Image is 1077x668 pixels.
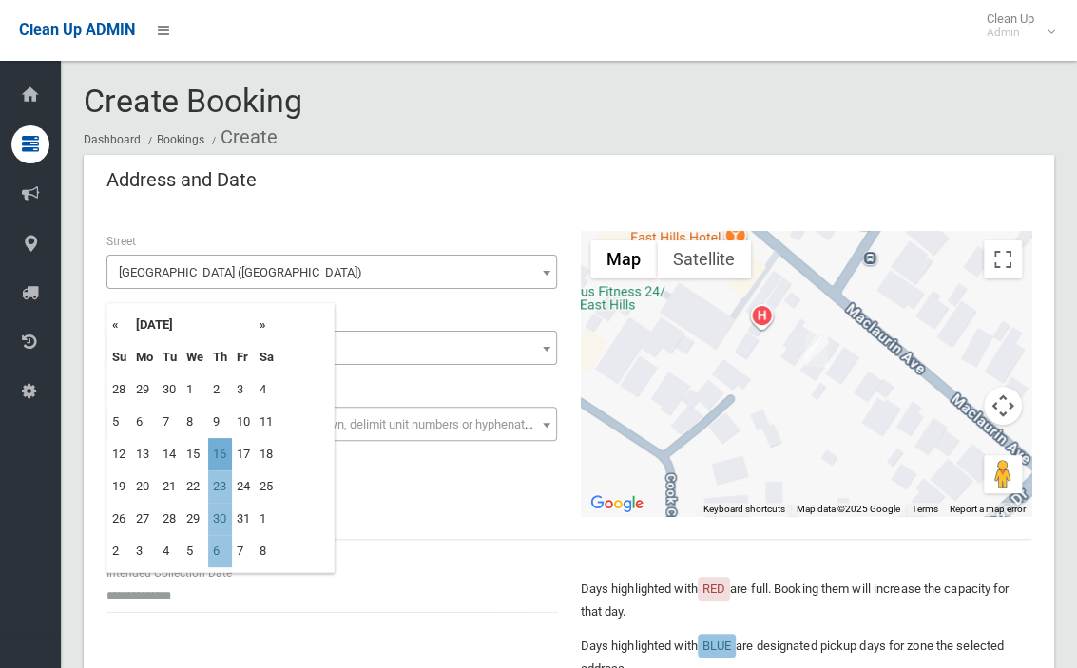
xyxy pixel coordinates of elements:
span: Clean Up ADMIN [19,21,135,39]
td: 15 [182,438,208,470]
td: 2 [107,535,131,567]
td: 2 [208,373,232,406]
td: 5 [182,535,208,567]
header: Address and Date [84,162,279,199]
th: Fr [232,341,255,373]
th: Tu [158,341,182,373]
td: 26 [107,503,131,535]
img: Google [586,491,648,516]
td: 7 [232,535,255,567]
small: Admin [987,26,1034,40]
td: 10 [232,406,255,438]
div: 11 Maclaurin Avenue, EAST HILLS NSW 2213 [805,334,828,367]
td: 24 [232,470,255,503]
a: Terms (opens in new tab) [912,504,938,514]
td: 25 [255,470,279,503]
td: 1 [255,503,279,535]
span: Clean Up [977,11,1053,40]
button: Show street map [590,240,657,278]
td: 30 [208,503,232,535]
span: Maclaurin Avenue (EAST HILLS 2213) [111,259,552,286]
button: Show satellite imagery [657,240,751,278]
button: Map camera controls [984,387,1022,425]
td: 21 [158,470,182,503]
td: 29 [182,503,208,535]
td: 12 [107,438,131,470]
td: 4 [158,535,182,567]
td: 17 [232,438,255,470]
td: 6 [208,535,232,567]
td: 30 [158,373,182,406]
a: Bookings [157,133,204,146]
span: BLUE [702,639,731,653]
td: 14 [158,438,182,470]
td: 3 [232,373,255,406]
a: Dashboard [84,133,141,146]
th: Sa [255,341,279,373]
span: Map data ©2025 Google [797,504,900,514]
td: 20 [131,470,158,503]
td: 4 [255,373,279,406]
p: Days highlighted with are full. Booking them will increase the capacity for that day. [581,578,1032,623]
span: Select the unit number from the dropdown, delimit unit numbers or hyphenate ranges with a comma [119,417,650,431]
button: Keyboard shortcuts [703,503,785,516]
th: » [255,309,279,341]
td: 28 [107,373,131,406]
td: 7 [158,406,182,438]
td: 16 [208,438,232,470]
a: Open this area in Google Maps (opens a new window) [586,491,648,516]
th: [DATE] [131,309,255,341]
span: Maclaurin Avenue (EAST HILLS 2213) [106,255,557,289]
button: Toggle fullscreen view [984,240,1022,278]
li: Create [207,120,278,155]
span: RED [702,582,725,596]
th: « [107,309,131,341]
td: 5 [107,406,131,438]
td: 8 [255,535,279,567]
td: 1 [182,373,208,406]
td: 13 [131,438,158,470]
td: 29 [131,373,158,406]
td: 8 [182,406,208,438]
td: 11 [255,406,279,438]
td: 31 [232,503,255,535]
th: Mo [131,341,158,373]
td: 9 [208,406,232,438]
td: 28 [158,503,182,535]
th: We [182,341,208,373]
td: 27 [131,503,158,535]
th: Su [107,341,131,373]
td: 19 [107,470,131,503]
td: 3 [131,535,158,567]
td: 18 [255,438,279,470]
button: Drag Pegman onto the map to open Street View [984,455,1022,493]
td: 6 [131,406,158,438]
a: Report a map error [950,504,1026,514]
span: Create Booking [84,82,302,120]
td: 23 [208,470,232,503]
td: 22 [182,470,208,503]
th: Th [208,341,232,373]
